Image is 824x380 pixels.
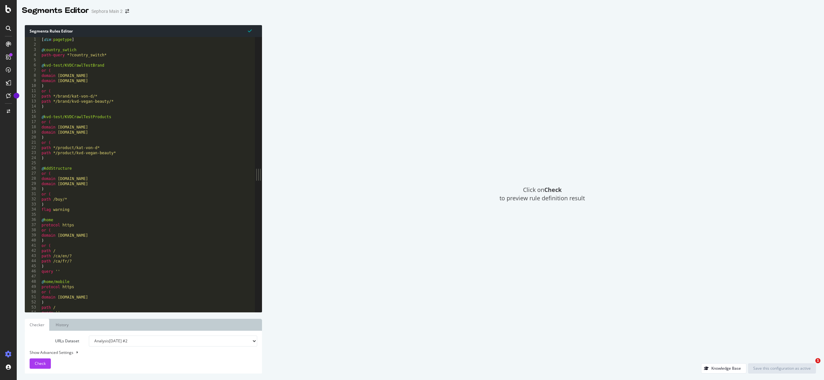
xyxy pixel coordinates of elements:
div: 26 [25,166,40,171]
button: Check [30,358,51,369]
div: 11 [25,89,40,94]
div: 22 [25,145,40,150]
div: Segments Rules Editor [25,25,262,37]
div: 20 [25,135,40,140]
div: 9 [25,78,40,83]
div: 48 [25,279,40,284]
a: History [51,319,73,331]
span: Check [35,361,46,366]
div: 45 [25,264,40,269]
div: 51 [25,295,40,300]
div: 17 [25,119,40,125]
div: 23 [25,150,40,156]
div: 6 [25,63,40,68]
strong: Check [544,186,562,194]
div: 8 [25,73,40,78]
div: 42 [25,248,40,253]
div: 18 [25,125,40,130]
div: 37 [25,223,40,228]
div: 14 [25,104,40,109]
div: 36 [25,217,40,223]
div: 29 [25,181,40,186]
div: Show Advanced Settings [25,350,252,355]
div: 41 [25,243,40,248]
div: 1 [25,37,40,42]
span: Syntax is valid [248,28,252,34]
div: 49 [25,284,40,290]
span: 1 [815,358,820,363]
div: 10 [25,83,40,89]
div: 40 [25,238,40,243]
div: 21 [25,140,40,145]
div: 25 [25,161,40,166]
label: URLs Dataset [25,336,84,347]
button: Knowledge Base [701,363,746,374]
div: Save this configuration as active [753,366,811,371]
div: 35 [25,212,40,217]
a: Checker [25,319,49,331]
div: Sephora Main 2 [91,8,123,14]
div: 28 [25,176,40,181]
div: 16 [25,114,40,119]
div: 38 [25,228,40,233]
div: 46 [25,269,40,274]
div: 13 [25,99,40,104]
div: Tooltip anchor [14,93,19,99]
div: Segments Editor [22,5,89,16]
div: 52 [25,300,40,305]
div: 47 [25,274,40,279]
div: 32 [25,197,40,202]
div: 44 [25,259,40,264]
div: 5 [25,58,40,63]
div: 50 [25,290,40,295]
div: 15 [25,109,40,114]
div: 31 [25,192,40,197]
div: 53 [25,305,40,310]
div: 27 [25,171,40,176]
div: 19 [25,130,40,135]
div: 43 [25,253,40,259]
div: 30 [25,186,40,192]
div: 39 [25,233,40,238]
iframe: Intercom live chat [802,358,818,374]
button: Save this configuration as active [748,363,816,374]
div: arrow-right-arrow-left [125,9,129,14]
div: 12 [25,94,40,99]
div: 54 [25,310,40,315]
span: Click on to preview rule definition result [500,186,585,202]
div: 2 [25,42,40,47]
div: 24 [25,156,40,161]
div: 7 [25,68,40,73]
div: 4 [25,52,40,58]
div: 33 [25,202,40,207]
div: Knowledge Base [711,366,741,371]
div: 3 [25,47,40,52]
div: 34 [25,207,40,212]
a: Knowledge Base [701,366,746,371]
